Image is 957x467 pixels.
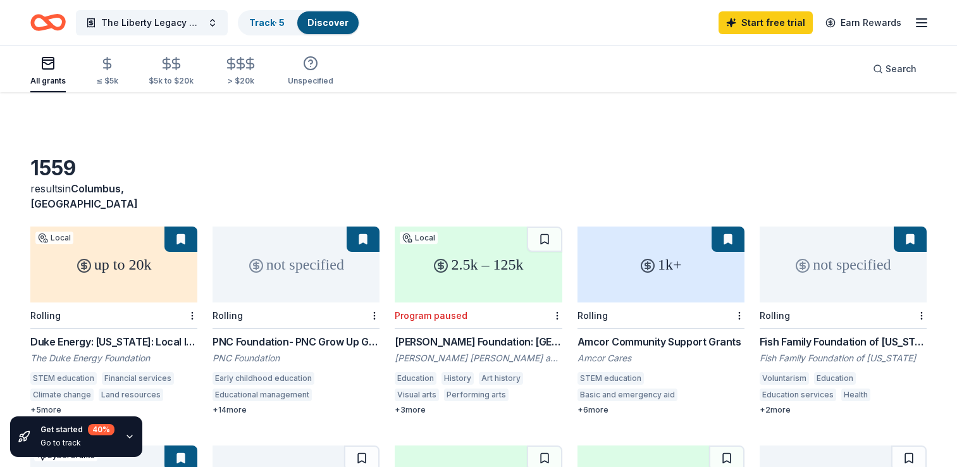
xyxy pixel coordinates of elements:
[213,310,243,321] div: Rolling
[395,310,467,321] div: Program paused
[30,227,197,302] div: up to 20k
[88,424,114,435] div: 40 %
[719,11,813,34] a: Start free trial
[400,232,438,244] div: Local
[238,10,360,35] button: Track· 5Discover
[102,372,174,385] div: Financial services
[30,51,66,92] button: All grants
[30,405,197,415] div: + 5 more
[213,405,380,415] div: + 14 more
[886,61,917,77] span: Search
[395,389,439,401] div: Visual arts
[213,389,312,401] div: Educational management
[30,227,197,415] a: up to 20kLocalRollingDuke Energy: [US_STATE]: Local Impact GrantsThe Duke Energy FoundationSTEM e...
[224,76,257,86] div: > $20k
[863,56,927,82] button: Search
[818,11,909,34] a: Earn Rewards
[395,372,436,385] div: Education
[577,372,644,385] div: STEM education
[577,334,744,349] div: Amcor Community Support Grants
[99,389,163,401] div: Land resources
[577,227,744,302] div: 1k+
[760,352,927,364] div: Fish Family Foundation of [US_STATE]
[760,227,927,302] div: not specified
[577,310,608,321] div: Rolling
[760,405,927,415] div: + 2 more
[30,76,66,86] div: All grants
[30,372,97,385] div: STEM education
[213,372,314,385] div: Early childhood education
[395,352,562,364] div: [PERSON_NAME] [PERSON_NAME] and [PERSON_NAME] Foundation Grant
[760,334,927,349] div: Fish Family Foundation of [US_STATE] Grants
[30,182,138,210] span: Columbus, [GEOGRAPHIC_DATA]
[395,334,562,349] div: [PERSON_NAME] Foundation: [GEOGRAPHIC_DATA], [US_STATE] Local Organized Charities Grants
[96,76,118,86] div: ≤ $5k
[101,15,202,30] span: The Liberty Legacy Project
[149,51,194,92] button: $5k to $20k
[444,389,509,401] div: Performing arts
[30,156,197,181] div: 1559
[30,8,66,37] a: Home
[395,227,562,415] a: 2.5k – 125kLocalProgram paused[PERSON_NAME] Foundation: [GEOGRAPHIC_DATA], [US_STATE] Local Organ...
[213,227,380,302] div: not specified
[577,389,677,401] div: Basic and emergency aid
[441,372,474,385] div: History
[35,232,73,244] div: Local
[30,352,197,364] div: The Duke Energy Foundation
[814,372,856,385] div: Education
[30,310,61,321] div: Rolling
[307,17,349,28] a: Discover
[213,352,380,364] div: PNC Foundation
[30,181,197,211] div: results
[577,352,744,364] div: Amcor Cares
[760,227,927,415] a: not specifiedRollingFish Family Foundation of [US_STATE] GrantsFish Family Foundation of [US_STAT...
[760,310,790,321] div: Rolling
[30,389,94,401] div: Climate change
[149,76,194,86] div: $5k to $20k
[577,227,744,415] a: 1k+RollingAmcor Community Support GrantsAmcor CaresSTEM educationBasic and emergency aid+6more
[760,389,836,401] div: Education services
[213,334,380,349] div: PNC Foundation- PNC Grow Up Great
[40,424,114,435] div: Get started
[76,10,228,35] button: The Liberty Legacy Project
[577,405,744,415] div: + 6 more
[288,76,333,86] div: Unspecified
[479,372,523,385] div: Art history
[841,389,870,401] div: Health
[40,438,114,448] div: Go to track
[760,372,809,385] div: Voluntarism
[288,51,333,92] button: Unspecified
[96,51,118,92] button: ≤ $5k
[249,17,285,28] a: Track· 5
[395,405,562,415] div: + 3 more
[30,334,197,349] div: Duke Energy: [US_STATE]: Local Impact Grants
[213,227,380,415] a: not specifiedRollingPNC Foundation- PNC Grow Up GreatPNC FoundationEarly childhood educationEduca...
[395,227,562,302] div: 2.5k – 125k
[224,51,257,92] button: > $20k
[30,182,138,210] span: in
